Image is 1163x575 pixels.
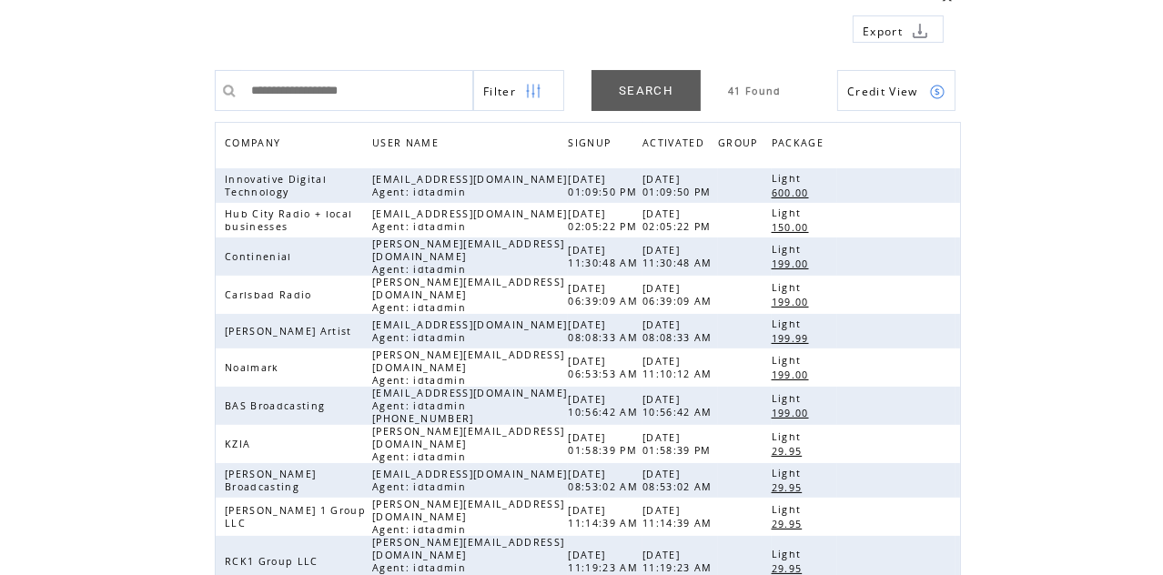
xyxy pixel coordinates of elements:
[568,355,642,380] span: [DATE] 06:53:53 AM
[772,548,806,560] span: Light
[642,549,717,574] span: [DATE] 11:19:23 AM
[718,132,763,158] span: GROUP
[225,361,284,374] span: Noalmark
[772,281,806,294] span: Light
[772,207,806,219] span: Light
[772,296,814,308] span: 199.00
[642,244,717,269] span: [DATE] 11:30:48 AM
[642,318,717,344] span: [DATE] 08:08:33 AM
[225,504,366,530] span: [PERSON_NAME] 1 Group LLC
[642,468,717,493] span: [DATE] 08:53:02 AM
[225,325,357,338] span: [PERSON_NAME] Artist
[225,132,285,158] span: COMPANY
[642,355,717,380] span: [DATE] 11:10:12 AM
[728,85,782,97] span: 41 Found
[568,393,642,419] span: [DATE] 10:56:42 AM
[772,132,828,158] span: PACKAGE
[225,136,285,147] a: COMPANY
[372,132,443,158] span: USER NAME
[225,468,316,493] span: [PERSON_NAME] Broadcasting
[772,318,806,330] span: Light
[225,438,255,450] span: KZIA
[772,518,807,530] span: 29.95
[568,132,615,158] span: SIGNUP
[853,15,944,43] a: Export
[372,348,564,387] span: [PERSON_NAME][EMAIL_ADDRESS][DOMAIN_NAME] Agent: idtadmin
[372,387,567,425] span: [EMAIL_ADDRESS][DOMAIN_NAME] Agent: idtadmin [PHONE_NUMBER]
[772,172,806,185] span: Light
[772,562,807,575] span: 29.95
[372,276,564,314] span: [PERSON_NAME][EMAIL_ADDRESS][DOMAIN_NAME] Agent: idtadmin
[372,318,567,344] span: [EMAIL_ADDRESS][DOMAIN_NAME] Agent: idtadmin
[642,431,716,457] span: [DATE] 01:58:39 PM
[525,71,541,112] img: filters.png
[568,431,642,457] span: [DATE] 01:58:39 PM
[568,468,642,493] span: [DATE] 08:53:02 AM
[772,243,806,256] span: Light
[837,70,956,111] a: Credit View
[772,430,806,443] span: Light
[225,173,327,198] span: Innovative Digital Technology
[568,244,642,269] span: [DATE] 11:30:48 AM
[772,516,812,531] a: 29.95
[372,425,564,463] span: [PERSON_NAME][EMAIL_ADDRESS][DOMAIN_NAME] Agent: idtadmin
[642,173,716,198] span: [DATE] 01:09:50 PM
[568,549,642,574] span: [DATE] 11:19:23 AM
[225,399,329,412] span: BAS Broadcasting
[772,294,818,309] a: 199.00
[772,368,814,381] span: 199.00
[772,354,806,367] span: Light
[772,392,806,405] span: Light
[372,237,564,276] span: [PERSON_NAME][EMAIL_ADDRESS][DOMAIN_NAME] Agent: idtadmin
[772,256,818,271] a: 199.00
[772,332,814,345] span: 199.99
[772,481,807,494] span: 29.95
[772,221,814,234] span: 150.00
[772,407,814,419] span: 199.00
[847,84,918,99] span: Show Credits View
[568,282,642,308] span: [DATE] 06:39:09 AM
[473,70,564,111] a: Filter
[772,132,833,158] a: PACKAGE
[772,467,806,479] span: Light
[772,405,818,420] a: 199.00
[642,504,717,530] span: [DATE] 11:14:39 AM
[772,443,812,459] a: 29.95
[225,207,352,233] span: Hub City Radio + local businesses
[772,187,814,199] span: 600.00
[372,173,567,198] span: [EMAIL_ADDRESS][DOMAIN_NAME] Agent: idtadmin
[642,132,713,158] a: ACTIVATED
[568,136,615,147] a: SIGNUP
[372,468,567,493] span: [EMAIL_ADDRESS][DOMAIN_NAME] Agent: idtadmin
[642,207,716,233] span: [DATE] 02:05:22 PM
[592,70,701,111] a: SEARCH
[225,288,317,301] span: Carlsbad Radio
[772,257,814,270] span: 199.00
[225,555,323,568] span: RCK1 Group LLC
[372,498,564,536] span: [PERSON_NAME][EMAIL_ADDRESS][DOMAIN_NAME] Agent: idtadmin
[772,330,818,346] a: 199.99
[568,207,642,233] span: [DATE] 02:05:22 PM
[912,23,928,39] img: download.png
[225,250,297,263] span: Continenial
[772,185,818,200] a: 600.00
[929,84,946,100] img: credits.png
[372,136,443,147] a: USER NAME
[568,504,642,530] span: [DATE] 11:14:39 AM
[772,503,806,516] span: Light
[772,367,818,382] a: 199.00
[568,318,642,344] span: [DATE] 08:08:33 AM
[642,132,709,158] span: ACTIVATED
[863,24,903,39] span: Export to csv file
[772,479,812,495] a: 29.95
[642,282,717,308] span: [DATE] 06:39:09 AM
[642,393,717,419] span: [DATE] 10:56:42 AM
[772,219,818,235] a: 150.00
[718,132,767,158] a: GROUP
[483,84,516,99] span: Show filters
[372,207,567,233] span: [EMAIL_ADDRESS][DOMAIN_NAME] Agent: idtadmin
[568,173,642,198] span: [DATE] 01:09:50 PM
[772,445,807,458] span: 29.95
